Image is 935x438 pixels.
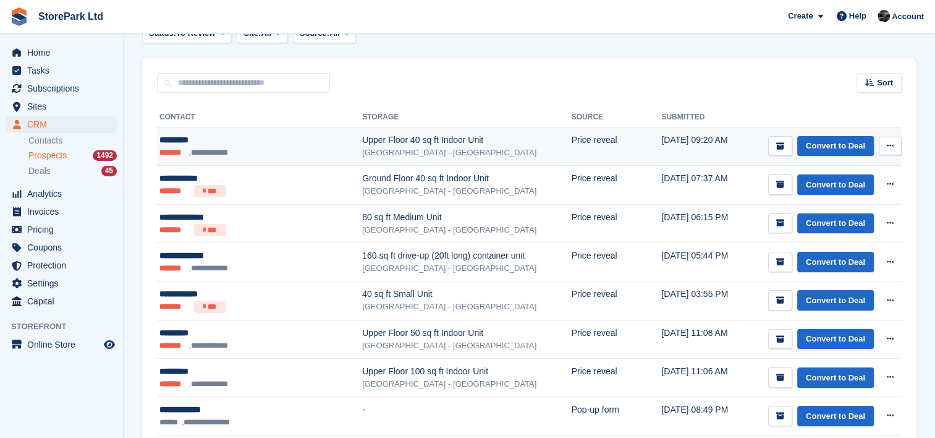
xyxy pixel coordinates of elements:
[6,185,117,202] a: menu
[157,108,362,127] th: Contact
[6,275,117,292] a: menu
[362,108,572,127] th: Storage
[362,224,572,236] div: [GEOGRAPHIC_DATA] - [GEOGRAPHIC_DATA]
[661,243,741,281] td: [DATE] 05:44 PM
[797,136,874,157] a: Convert to Deal
[6,203,117,220] a: menu
[788,10,813,22] span: Create
[6,116,117,133] a: menu
[661,166,741,205] td: [DATE] 07:37 AM
[27,98,101,115] span: Sites
[878,10,890,22] img: Ryan Mulcahy
[27,80,101,97] span: Subscriptions
[11,320,123,333] span: Storefront
[6,239,117,256] a: menu
[6,80,117,97] a: menu
[572,108,662,127] th: Source
[797,252,874,272] a: Convert to Deal
[362,134,572,147] div: Upper Floor 40 sq ft Indoor Unit
[27,203,101,220] span: Invoices
[661,359,741,397] td: [DATE] 11:06 AM
[362,378,572,390] div: [GEOGRAPHIC_DATA] - [GEOGRAPHIC_DATA]
[6,336,117,353] a: menu
[27,293,101,310] span: Capital
[797,290,874,311] a: Convert to Deal
[362,340,572,352] div: [GEOGRAPHIC_DATA] - [GEOGRAPHIC_DATA]
[572,166,662,205] td: Price reveal
[27,44,101,61] span: Home
[10,7,28,26] img: stora-icon-8386f47178a22dfd0bd8f6a31ec36ba5ce8667c1dd55bd0f319d3a0aa187defe.svg
[892,11,924,23] span: Account
[362,185,572,197] div: [GEOGRAPHIC_DATA] - [GEOGRAPHIC_DATA]
[27,239,101,256] span: Coupons
[27,221,101,238] span: Pricing
[572,204,662,243] td: Price reveal
[572,359,662,397] td: Price reveal
[849,10,866,22] span: Help
[6,221,117,238] a: menu
[28,149,117,162] a: Prospects 1492
[28,165,51,177] span: Deals
[797,329,874,350] a: Convert to Deal
[362,249,572,262] div: 160 sq ft drive-up (20ft long) container unit
[661,204,741,243] td: [DATE] 06:15 PM
[572,281,662,320] td: Price reveal
[877,77,893,89] span: Sort
[661,127,741,166] td: [DATE] 09:20 AM
[572,320,662,359] td: Price reveal
[27,185,101,202] span: Analytics
[362,327,572,340] div: Upper Floor 50 sq ft Indoor Unit
[6,257,117,274] a: menu
[362,288,572,301] div: 40 sq ft Small Unit
[6,293,117,310] a: menu
[93,150,117,161] div: 1492
[27,116,101,133] span: CRM
[362,262,572,275] div: [GEOGRAPHIC_DATA] - [GEOGRAPHIC_DATA]
[28,150,67,161] span: Prospects
[362,397,572,436] td: -
[572,243,662,281] td: Price reveal
[572,127,662,166] td: Price reveal
[28,135,117,147] a: Contacts
[661,320,741,359] td: [DATE] 11:08 AM
[362,365,572,378] div: Upper Floor 100 sq ft Indoor Unit
[661,397,741,436] td: [DATE] 08:49 PM
[362,301,572,313] div: [GEOGRAPHIC_DATA] - [GEOGRAPHIC_DATA]
[797,406,874,426] a: Convert to Deal
[6,62,117,79] a: menu
[28,165,117,178] a: Deals 45
[27,336,101,353] span: Online Store
[33,6,108,27] a: StorePark Ltd
[27,257,101,274] span: Protection
[101,166,117,176] div: 45
[6,98,117,115] a: menu
[362,147,572,159] div: [GEOGRAPHIC_DATA] - [GEOGRAPHIC_DATA]
[6,44,117,61] a: menu
[572,397,662,436] td: Pop-up form
[362,172,572,185] div: Ground Floor 40 sq ft Indoor Unit
[797,367,874,388] a: Convert to Deal
[661,281,741,320] td: [DATE] 03:55 PM
[27,275,101,292] span: Settings
[797,174,874,195] a: Convert to Deal
[27,62,101,79] span: Tasks
[102,337,117,352] a: Preview store
[797,213,874,234] a: Convert to Deal
[362,211,572,224] div: 80 sq ft Medium Unit
[661,108,741,127] th: Submitted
